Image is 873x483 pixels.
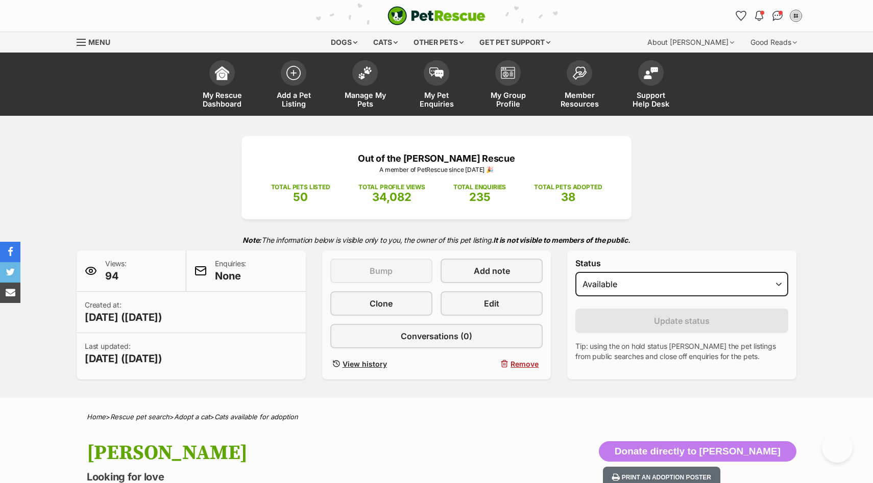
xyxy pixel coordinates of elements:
[258,55,329,116] a: Add a Pet Listing
[401,55,472,116] a: My Pet Enquiries
[370,265,393,277] span: Bump
[628,91,674,108] span: Support Help Desk
[110,413,169,421] a: Rescue pet search
[401,330,472,342] span: Conversations (0)
[501,67,515,79] img: group-profile-icon-3fa3cf56718a62981997c0bc7e787c4b2cf8bcc04b72c1350f741eb67cf2f40e.svg
[286,66,301,80] img: add-pet-listing-icon-0afa8454b4691262ce3f59096e99ab1cd57d4a30225e0717b998d2c9b9846f56.svg
[615,55,687,116] a: Support Help Desk
[387,6,486,26] a: PetRescue
[215,66,229,80] img: dashboard-icon-eb2f2d2d3e046f16d808141f083e7271f6b2e854fb5c12c21221c1fb7104beca.svg
[772,11,783,21] img: chat-41dd97257d64d25036548639549fe6c8038ab92f7586957e7f3b1b290dea8141.svg
[751,8,767,24] button: Notifications
[87,441,519,465] h1: [PERSON_NAME]
[330,291,432,316] a: Clone
[87,413,106,421] a: Home
[85,341,162,366] p: Last updated:
[453,183,506,192] p: TOTAL ENQUIRIES
[186,55,258,116] a: My Rescue Dashboard
[343,359,387,369] span: View history
[370,297,393,310] span: Clone
[105,269,127,283] span: 94
[429,67,444,79] img: pet-enquiries-icon-7e3ad2cf08bfb03b45e93fb7055b45f3efa6380592205ae92323e6603595dc1f.svg
[485,91,531,108] span: My Group Profile
[85,300,162,324] p: Created at:
[342,91,388,108] span: Manage My Pets
[511,359,539,369] span: Remove
[441,357,543,371] button: Remove
[644,67,658,79] img: help-desk-icon-fdf02630f3aa405de69fd3d07c3f3aa587a6932b1a1747fa1d2bba05be0121f9.svg
[822,432,853,463] iframe: Help Scout Beacon - Open
[599,441,796,462] button: Donate directly to [PERSON_NAME]
[733,8,804,24] ul: Account quick links
[556,91,602,108] span: Member Resources
[733,8,749,24] a: Favourites
[441,291,543,316] a: Edit
[769,8,786,24] a: Conversations
[575,259,788,268] label: Status
[640,32,741,53] div: About [PERSON_NAME]
[105,259,127,283] p: Views:
[441,259,543,283] a: Add note
[293,190,308,204] span: 50
[243,236,261,244] strong: Note:
[561,190,575,204] span: 38
[366,32,405,53] div: Cats
[406,32,471,53] div: Other pets
[472,32,557,53] div: Get pet support
[330,324,543,348] a: Conversations (0)
[199,91,245,108] span: My Rescue Dashboard
[544,55,615,116] a: Member Resources
[330,357,432,371] a: View history
[358,183,425,192] p: TOTAL PROFILE VIEWS
[575,309,788,333] button: Update status
[358,66,372,80] img: manage-my-pets-icon-02211641906a0b7f246fdf0571729dbe1e7629f14944591b6c1af311fb30b64b.svg
[534,183,602,192] p: TOTAL PETS ADOPTED
[271,91,317,108] span: Add a Pet Listing
[61,413,812,421] div: > > >
[174,413,210,421] a: Adopt a cat
[85,310,162,324] span: [DATE] ([DATE])
[572,66,587,80] img: member-resources-icon-8e73f808a243e03378d46382f2149f9095a855e16c252ad45f914b54edf8863c.svg
[469,190,491,204] span: 235
[88,38,110,46] span: Menu
[214,413,298,421] a: Cats available for adoption
[85,351,162,366] span: [DATE] ([DATE])
[257,151,616,165] p: Out of the [PERSON_NAME] Rescue
[330,259,432,283] button: Bump
[387,6,486,26] img: logo-cat-932fe2b9b8326f06289b0f2fb663e598f794de774fb13d1741a6617ecf9a85b4.svg
[654,315,710,327] span: Update status
[77,32,117,50] a: Menu
[484,297,499,310] span: Edit
[755,11,763,21] img: notifications-46538b983faf8c2785f20acdc204bb7945ddae34d4c08c2a6579f10ce5e182be.svg
[743,32,804,53] div: Good Reads
[372,190,411,204] span: 34,082
[493,236,630,244] strong: It is not visible to members of the public.
[414,91,459,108] span: My Pet Enquiries
[324,32,365,53] div: Dogs
[329,55,401,116] a: Manage My Pets
[472,55,544,116] a: My Group Profile
[788,8,804,24] button: My account
[215,259,246,283] p: Enquiries:
[791,11,801,21] img: Out of the Woods Rescue profile pic
[271,183,330,192] p: TOTAL PETS LISTED
[215,269,246,283] span: None
[474,265,510,277] span: Add note
[77,230,796,250] p: The information below is visible only to you, the owner of this pet listing.
[575,341,788,362] p: Tip: using the on hold status [PERSON_NAME] the pet listings from public searches and close off e...
[257,165,616,174] p: A member of PetRescue since [DATE] 🎉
